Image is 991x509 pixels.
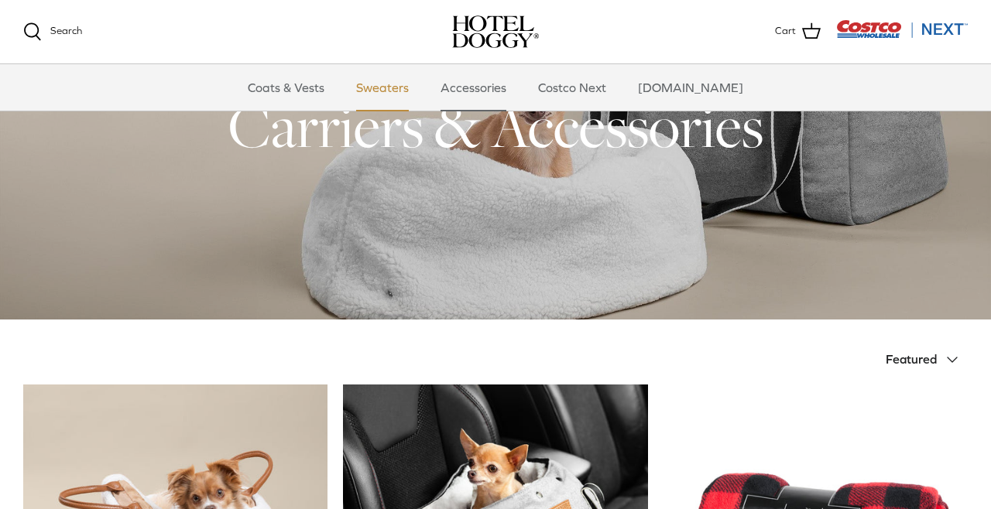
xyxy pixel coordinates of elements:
[836,29,968,41] a: Visit Costco Next
[50,25,82,36] span: Search
[886,343,968,377] button: Featured
[427,64,520,111] a: Accessories
[23,22,82,41] a: Search
[342,64,423,111] a: Sweaters
[452,15,539,48] img: hoteldoggycom
[23,88,968,164] h1: Carriers & Accessories
[234,64,338,111] a: Coats & Vests
[452,15,539,48] a: hoteldoggy.com hoteldoggycom
[524,64,620,111] a: Costco Next
[624,64,757,111] a: [DOMAIN_NAME]
[836,19,968,39] img: Costco Next
[886,352,937,366] span: Featured
[775,23,796,39] span: Cart
[775,22,821,42] a: Cart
